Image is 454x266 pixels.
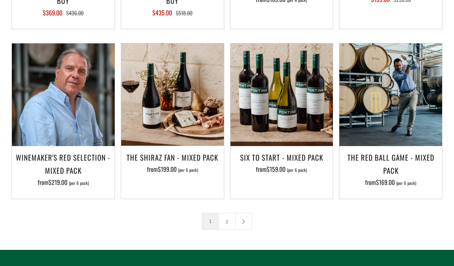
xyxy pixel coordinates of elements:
span: (per 6 pack) [69,181,89,185]
a: 2 [219,213,235,229]
h3: Six To Start - Mixed Pack [234,151,329,164]
span: $159.00 [267,165,285,174]
h3: The Shiraz Fan - Mixed Pack [125,151,220,164]
span: from [38,178,89,187]
span: $518.00 [176,9,192,17]
span: $435.00 [152,8,172,17]
span: from [256,165,307,174]
h3: The Red Ball Game - Mixed Pack [343,151,438,177]
span: from [147,165,198,174]
span: $219.00 [48,178,67,187]
span: (per 6 pack) [396,181,416,185]
a: The Shiraz Fan - Mixed Pack from$199.00 (per 6 pack) [121,151,224,189]
span: $169.00 [376,178,395,187]
span: (per 6 pack) [287,168,307,172]
span: 1 [202,213,219,230]
h3: Winemaker's Red Selection - Mixed Pack [16,151,111,177]
span: $199.00 [158,165,177,174]
span: $436.00 [66,9,83,17]
span: $369.00 [43,8,62,17]
span: from [365,178,416,187]
a: Winemaker's Red Selection - Mixed Pack from$219.00 (per 6 pack) [12,151,115,189]
a: The Red Ball Game - Mixed Pack from$169.00 (per 6 pack) [339,151,442,189]
span: (per 6 pack) [178,168,198,172]
a: Six To Start - Mixed Pack from$159.00 (per 6 pack) [230,151,333,189]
